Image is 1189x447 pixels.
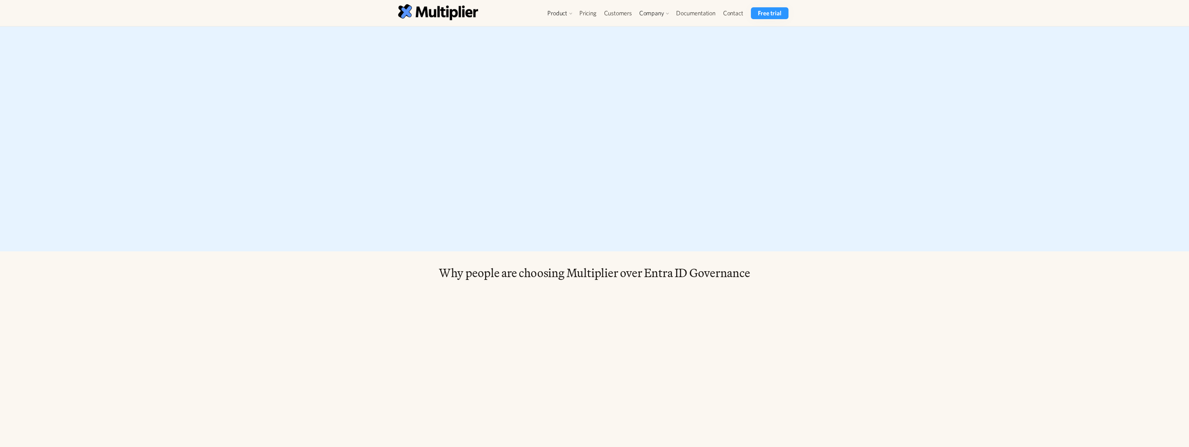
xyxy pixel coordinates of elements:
[751,7,788,19] a: Free trial
[639,9,664,17] div: Company
[576,7,600,19] a: Pricing
[547,9,567,17] div: Product
[672,7,719,19] a: Documentation
[719,7,747,19] a: Contact
[600,7,636,19] a: Customers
